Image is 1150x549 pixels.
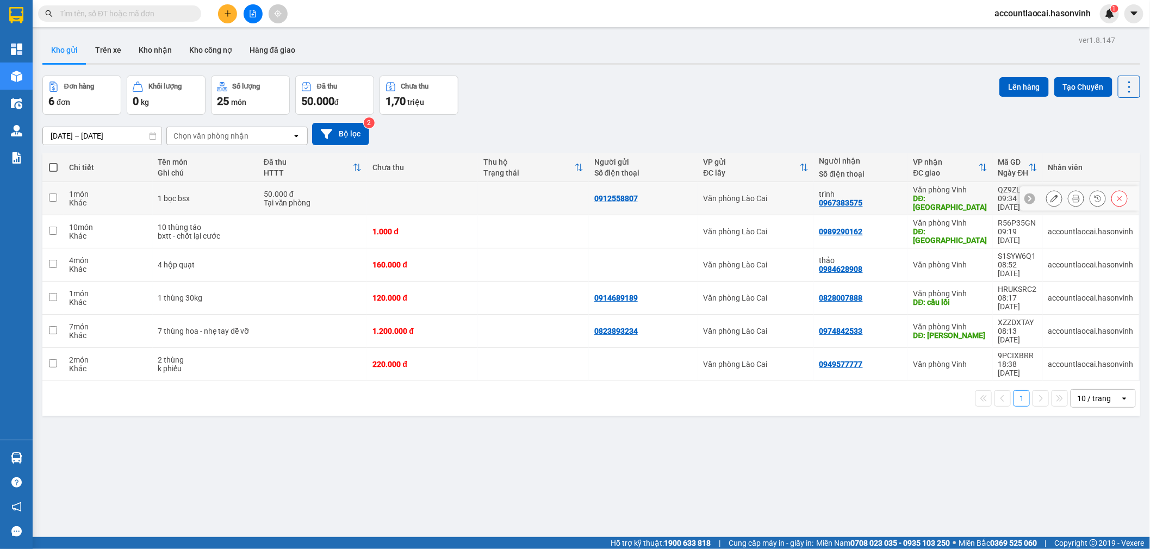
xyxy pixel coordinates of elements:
button: Trên xe [86,37,130,63]
div: Văn phòng Lào Cai [704,360,809,369]
img: icon-new-feature [1105,9,1115,18]
img: warehouse-icon [11,71,22,82]
button: 1 [1014,390,1030,407]
div: R56P35GN [998,219,1037,227]
div: 09:19 [DATE] [998,227,1037,245]
span: 0 [133,95,139,108]
div: ĐC lấy [704,169,800,177]
div: Tại văn phòng [264,198,362,207]
span: notification [11,502,22,512]
div: S1SYW6Q1 [998,252,1037,260]
div: 7 món [69,322,147,331]
div: Khác [69,265,147,273]
div: 0914689189 [594,294,638,302]
div: Văn phòng Lào Cai [704,194,809,203]
div: Chưa thu [401,83,429,90]
div: 120.000 đ [372,294,473,302]
img: logo-vxr [9,7,23,23]
div: Khác [69,198,147,207]
div: Chọn văn phòng nhận [173,130,248,141]
div: DĐ: hà tĩnh [913,227,987,245]
div: accountlaocai.hasonvinh [1048,294,1134,302]
div: Ngày ĐH [998,169,1029,177]
strong: 1900 633 818 [664,539,711,547]
div: 4 hộp quạt [158,260,253,269]
span: kg [141,98,149,107]
button: Lên hàng [999,77,1049,97]
div: 160.000 đ [372,260,473,269]
button: Bộ lọc [312,123,369,145]
div: bxtt - chốt lại cước [158,232,253,240]
span: | [1045,537,1047,549]
div: 0989290162 [819,227,863,236]
div: Văn phòng Vinh [913,260,987,269]
div: Khối lượng [148,83,182,90]
img: dashboard-icon [11,43,22,55]
span: message [11,526,22,536]
div: thảo [819,256,903,265]
div: 1 món [69,190,147,198]
button: aim [269,4,288,23]
span: | [719,537,720,549]
div: 1.000 đ [372,227,473,236]
sup: 1 [1111,5,1118,13]
span: plus [224,10,232,17]
button: Kho nhận [130,37,181,63]
div: 7 thùng hoa - nhẹ tay dễ vỡ [158,327,253,335]
div: 9PCIXBRR [998,351,1037,360]
div: Khác [69,364,147,373]
div: Tên món [158,158,253,166]
strong: 0369 525 060 [990,539,1037,547]
div: 0828007888 [819,294,863,302]
div: accountlaocai.hasonvinh [1048,327,1134,335]
div: Người nhận [819,157,903,165]
div: 4 món [69,256,147,265]
div: Khác [69,298,147,307]
th: Toggle SortBy [478,153,589,182]
span: caret-down [1129,9,1139,18]
span: Miền Nam [816,537,950,549]
span: triệu [407,98,424,107]
button: Khối lượng0kg [127,76,206,115]
button: Hàng đã giao [241,37,304,63]
div: Mã GD [998,158,1029,166]
div: 09:34 [DATE] [998,194,1037,211]
div: ĐC giao [913,169,979,177]
div: 2 thùng [158,355,253,364]
button: Số lượng25món [211,76,290,115]
div: accountlaocai.hasonvinh [1048,260,1134,269]
div: Văn phòng Vinh [913,289,987,298]
div: ver 1.8.147 [1079,34,1116,46]
div: 0949577777 [819,360,863,369]
div: Người gửi [594,158,693,166]
span: 6 [48,95,54,108]
div: Số lượng [233,83,260,90]
div: Đã thu [317,83,337,90]
span: 1 [1112,5,1116,13]
button: caret-down [1124,4,1143,23]
th: Toggle SortBy [993,153,1043,182]
span: ⚪️ [953,541,956,545]
button: Tạo Chuyến [1054,77,1112,97]
button: plus [218,4,237,23]
div: 2 món [69,355,147,364]
div: 08:13 [DATE] [998,327,1037,344]
div: 08:17 [DATE] [998,294,1037,311]
div: 0974842533 [819,327,863,335]
img: warehouse-icon [11,98,22,109]
div: Ghi chú [158,169,253,177]
strong: 0708 023 035 - 0935 103 250 [850,539,950,547]
div: 1 thùng 30kg [158,294,253,302]
svg: open [292,132,301,140]
button: Chưa thu1,70 triệu [380,76,458,115]
span: Miền Bắc [959,537,1037,549]
input: Select a date range. [43,127,161,145]
div: Đơn hàng [64,83,94,90]
img: warehouse-icon [11,125,22,136]
span: copyright [1090,539,1097,547]
div: 220.000 đ [372,360,473,369]
sup: 2 [364,117,375,128]
span: đ [334,98,339,107]
div: Văn phòng Vinh [913,322,987,331]
div: HTTT [264,169,353,177]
